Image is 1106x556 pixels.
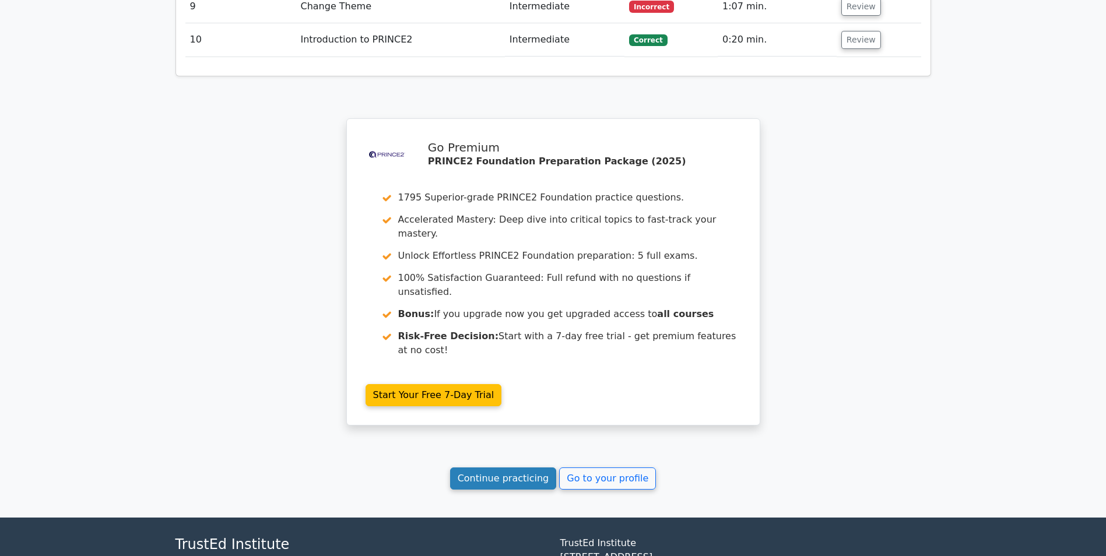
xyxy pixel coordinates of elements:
a: Go to your profile [559,467,656,490]
h4: TrustEd Institute [175,536,546,553]
td: Intermediate [505,23,624,57]
span: Correct [629,34,667,46]
span: Incorrect [629,1,674,12]
a: Continue practicing [450,467,557,490]
td: 10 [185,23,296,57]
button: Review [841,31,881,49]
a: Start Your Free 7-Day Trial [366,384,502,406]
td: 0:20 min. [718,23,837,57]
td: Introduction to PRINCE2 [296,23,504,57]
